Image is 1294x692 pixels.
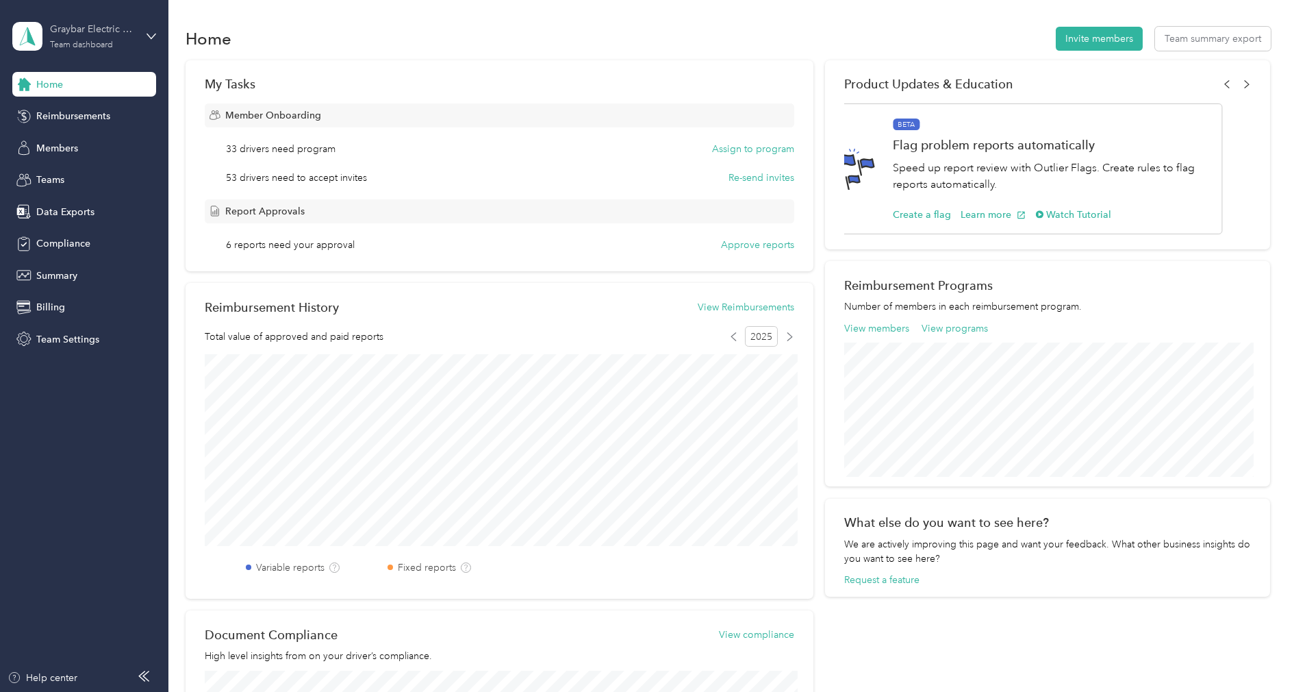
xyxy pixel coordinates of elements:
[893,159,1208,193] p: Speed up report review with Outlier Flags. Create rules to flag reports automatically.
[36,77,63,92] span: Home
[36,173,64,187] span: Teams
[186,32,231,46] h1: Home
[698,300,794,314] button: View Reimbursements
[721,238,794,252] button: Approve reports
[226,142,335,156] span: 33 drivers need program
[256,560,325,575] label: Variable reports
[205,330,383,344] span: Total value of approved and paid reports
[205,77,794,91] div: My Tasks
[36,205,94,219] span: Data Exports
[844,278,1251,293] h2: Reimbursement Programs
[36,109,110,123] span: Reimbursements
[844,573,919,587] button: Request a feature
[844,299,1251,314] p: Number of members in each reimbursement program.
[36,236,90,251] span: Compliance
[36,141,78,156] span: Members
[844,321,909,336] button: View members
[1217,615,1294,692] iframe: Everlance-gr Chat Button Frame
[844,537,1251,566] div: We are actively improving this page and want your feedback. What other business insights do you w...
[225,204,305,219] span: Report Approvals
[844,515,1251,530] div: What else do you want to see here?
[36,269,77,283] span: Summary
[844,77,1013,91] span: Product Updates & Education
[1155,27,1271,51] button: Team summary export
[712,142,794,156] button: Assign to program
[893,138,1208,152] h1: Flag problem reports automatically
[205,628,338,642] h2: Document Compliance
[893,207,952,221] button: Create a flag
[205,300,339,314] h2: Reimbursement History
[961,207,1026,221] button: Learn more
[205,649,794,663] p: High level insights from on your driver’s compliance.
[36,300,65,314] span: Billing
[8,671,77,685] button: Help center
[893,118,920,130] span: BETA
[1056,27,1143,51] button: Invite members
[226,238,355,252] span: 6 reports need your approval
[50,41,113,49] div: Team dashboard
[719,628,794,642] button: View compliance
[398,560,456,575] label: Fixed reports
[50,22,136,36] div: Graybar Electric Company, Inc
[1036,207,1112,221] button: Watch Tutorial
[225,108,321,123] span: Member Onboarding
[226,171,367,185] span: 53 drivers need to accept invites
[922,321,988,336] button: View programs
[36,332,99,347] span: Team Settings
[728,171,794,185] button: Re-send invites
[745,326,778,347] span: 2025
